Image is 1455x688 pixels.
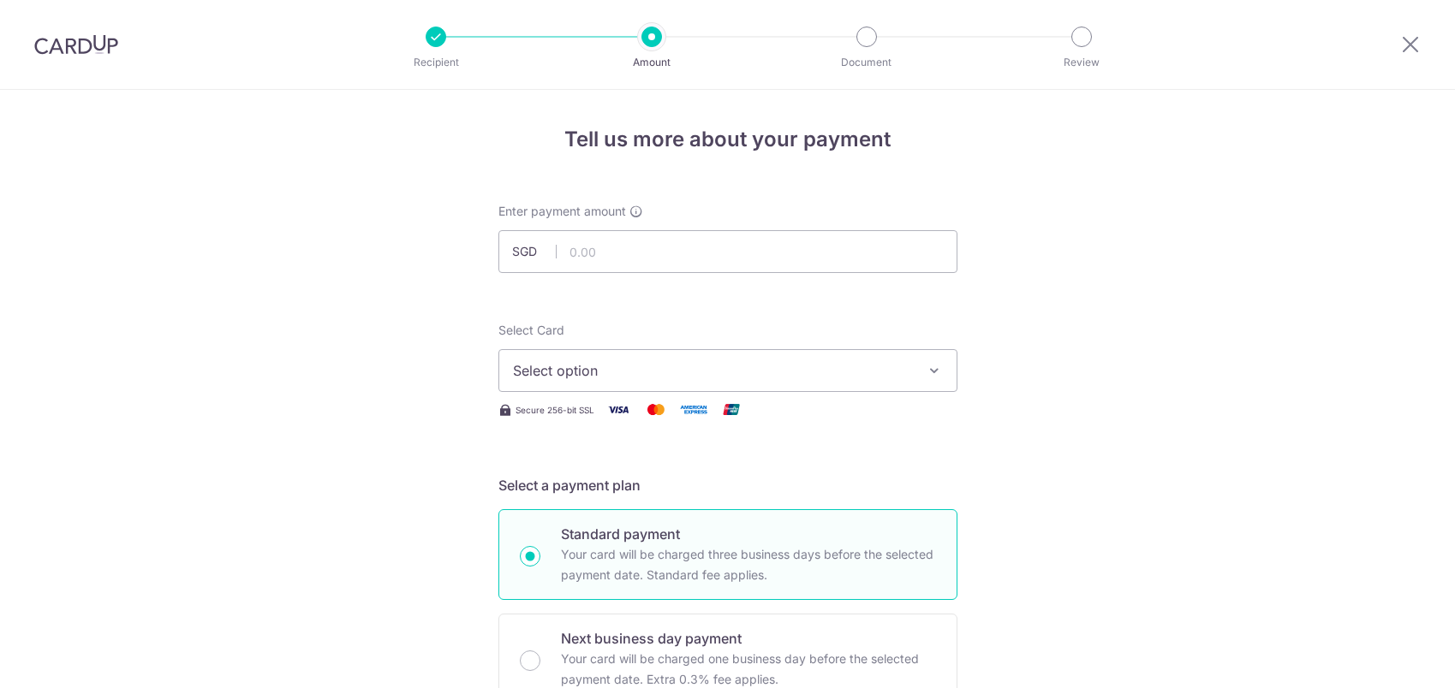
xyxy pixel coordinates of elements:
img: American Express [677,399,711,420]
p: Document [803,54,930,71]
img: Union Pay [714,399,748,420]
h4: Tell us more about your payment [498,124,957,155]
p: Recipient [373,54,499,71]
span: Enter payment amount [498,203,626,220]
p: Next business day payment [561,628,936,649]
span: Select option [513,360,912,381]
p: Amount [588,54,715,71]
span: Secure 256-bit SSL [516,403,594,417]
button: Select option [498,349,957,392]
img: Visa [601,399,635,420]
img: Mastercard [639,399,673,420]
h5: Select a payment plan [498,475,957,495]
img: CardUp [34,34,118,55]
p: Your card will be charged three business days before the selected payment date. Standard fee appl... [561,544,936,585]
span: translation missing: en.payables.payment_networks.credit_card.summary.labels.select_card [498,323,564,337]
input: 0.00 [498,230,957,273]
p: Review [1018,54,1145,71]
p: Standard payment [561,524,936,544]
span: SGD [512,243,557,260]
